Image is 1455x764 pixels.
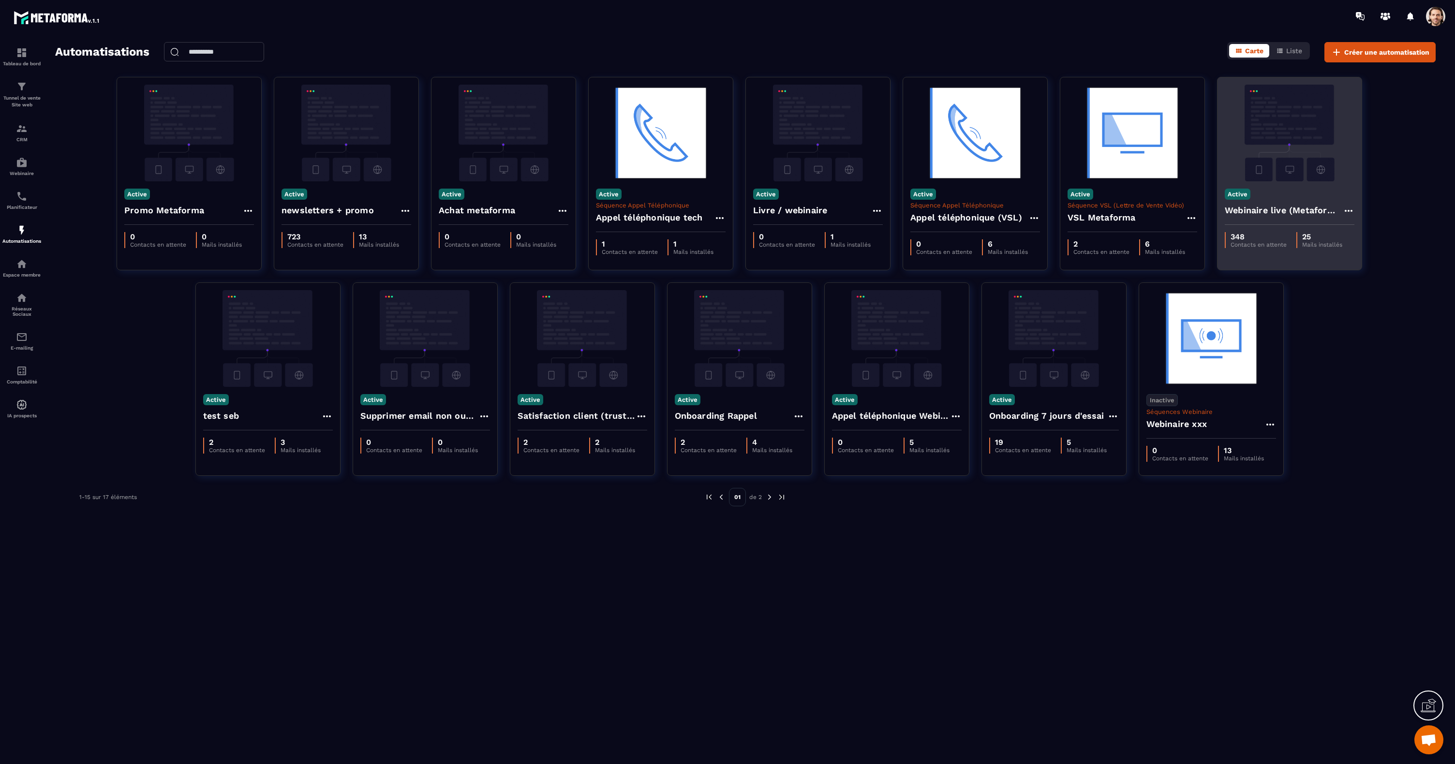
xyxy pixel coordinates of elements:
[1414,725,1443,754] div: Mở cuộc trò chuyện
[2,73,41,116] a: formationformationTunnel de vente Site web
[438,438,478,447] p: 0
[681,438,737,447] p: 2
[360,290,490,387] img: automation-background
[16,47,28,59] img: formation
[282,189,307,200] p: Active
[596,211,703,224] h4: Appel téléphonique tech
[1270,44,1308,58] button: Liste
[281,447,321,454] p: Mails installés
[989,290,1119,387] img: automation-background
[1302,241,1342,248] p: Mails installés
[445,232,501,241] p: 0
[16,123,28,134] img: formation
[1152,446,1208,455] p: 0
[203,394,229,405] p: Active
[832,290,962,387] img: automation-background
[832,409,950,423] h4: Appel téléphonique Webinaire live
[749,493,762,501] p: de 2
[675,290,804,387] img: automation-background
[2,379,41,384] p: Comptabilité
[1231,241,1287,248] p: Contacts en attente
[765,493,774,501] img: next
[55,42,149,62] h2: Automatisations
[673,249,713,255] p: Mails installés
[518,394,543,405] p: Active
[1068,202,1197,209] p: Séquence VSL (Lettre de Vente Vidéo)
[1073,249,1129,255] p: Contacts en attente
[2,251,41,285] a: automationsautomationsEspace membre
[2,137,41,142] p: CRM
[16,258,28,270] img: automations
[595,438,635,447] p: 2
[282,204,374,217] h4: newsletters + promo
[910,85,1040,181] img: automation-background
[124,85,254,181] img: automation-background
[595,447,635,454] p: Mails installés
[988,249,1028,255] p: Mails installés
[1302,232,1342,241] p: 25
[832,394,858,405] p: Active
[910,189,936,200] p: Active
[1068,211,1136,224] h4: VSL Metaforma
[2,116,41,149] a: formationformationCRM
[1146,408,1276,415] p: Séquences Webinaire
[2,324,41,358] a: emailemailE-mailing
[681,447,737,454] p: Contacts en attente
[2,358,41,392] a: accountantaccountantComptabilité
[1146,417,1207,431] h4: Webinaire xxx
[1224,446,1264,455] p: 13
[124,204,204,217] h4: Promo Metaforma
[838,447,894,454] p: Contacts en attente
[1145,239,1185,249] p: 6
[777,493,786,501] img: next
[2,205,41,210] p: Planificateur
[1224,455,1264,462] p: Mails installés
[729,488,746,506] p: 01
[916,239,972,249] p: 0
[439,85,568,181] img: automation-background
[2,272,41,278] p: Espace membre
[2,95,41,108] p: Tunnel de vente Site web
[831,241,871,248] p: Mails installés
[2,61,41,66] p: Tableau de bord
[79,494,137,500] p: 1-15 sur 17 éléments
[438,447,478,454] p: Mails installés
[1231,232,1287,241] p: 348
[1344,47,1429,57] span: Créer une automatisation
[995,438,1051,447] p: 19
[1145,249,1185,255] p: Mails installés
[2,217,41,251] a: automationsautomationsAutomatisations
[1225,85,1354,181] img: automation-background
[1068,189,1093,200] p: Active
[209,438,265,447] p: 2
[596,202,726,209] p: Séquence Appel Téléphonique
[1146,290,1276,387] img: automation-background
[523,438,579,447] p: 2
[1152,455,1208,462] p: Contacts en attente
[1245,47,1263,55] span: Carte
[909,438,950,447] p: 5
[2,285,41,324] a: social-networksocial-networkRéseaux Sociaux
[1146,394,1178,406] p: Inactive
[989,394,1015,405] p: Active
[675,394,700,405] p: Active
[16,191,28,202] img: scheduler
[2,238,41,244] p: Automatisations
[130,241,186,248] p: Contacts en attente
[910,211,1022,224] h4: Appel téléphonique (VSL)
[1073,239,1129,249] p: 2
[989,409,1104,423] h4: Onboarding 7 jours d'essai
[209,447,265,454] p: Contacts en attente
[439,204,515,217] h4: Achat metaforma
[1067,447,1107,454] p: Mails installés
[2,306,41,317] p: Réseaux Sociaux
[16,224,28,236] img: automations
[988,239,1028,249] p: 6
[360,394,386,405] p: Active
[753,85,883,181] img: automation-background
[673,239,713,249] p: 1
[995,447,1051,454] p: Contacts en attente
[752,447,792,454] p: Mails installés
[1286,47,1302,55] span: Liste
[759,232,815,241] p: 0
